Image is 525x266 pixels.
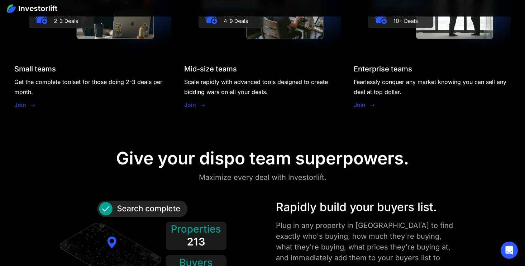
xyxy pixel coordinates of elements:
[184,77,341,97] div: Scale rapidly with advanced tools designed to create bidding wars on all your deals.
[354,101,365,109] a: Join
[276,199,457,216] div: Rapidly build your buyers list.
[199,172,326,183] div: Maximize every deal with Investorlift.
[14,77,171,97] div: Get the complete toolset for those doing 2-3 deals per month.
[116,148,409,169] div: Give your dispo team superpowers.
[184,65,237,73] div: Mid-size teams
[354,65,412,73] div: Enterprise teams
[501,242,518,259] div: Open Intercom Messenger
[184,101,196,109] a: Join
[14,101,26,109] a: Join
[14,65,56,73] div: Small teams
[354,77,511,97] div: Fearlessly conquer any market knowing you can sell any deal at top dollar.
